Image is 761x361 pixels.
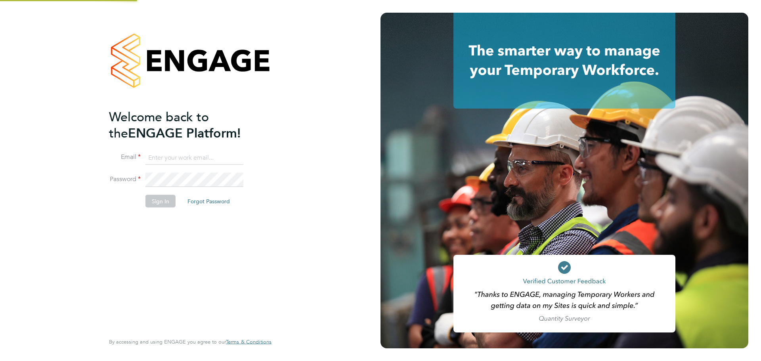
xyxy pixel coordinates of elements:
label: Password [109,175,141,183]
span: Terms & Conditions [226,338,272,345]
button: Sign In [145,195,176,208]
span: Welcome back to the [109,109,209,141]
a: Terms & Conditions [226,339,272,345]
span: By accessing and using ENGAGE you agree to our [109,338,272,345]
input: Enter your work email... [145,151,243,165]
label: Email [109,153,141,161]
h2: ENGAGE Platform! [109,109,264,141]
button: Forgot Password [181,195,236,208]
